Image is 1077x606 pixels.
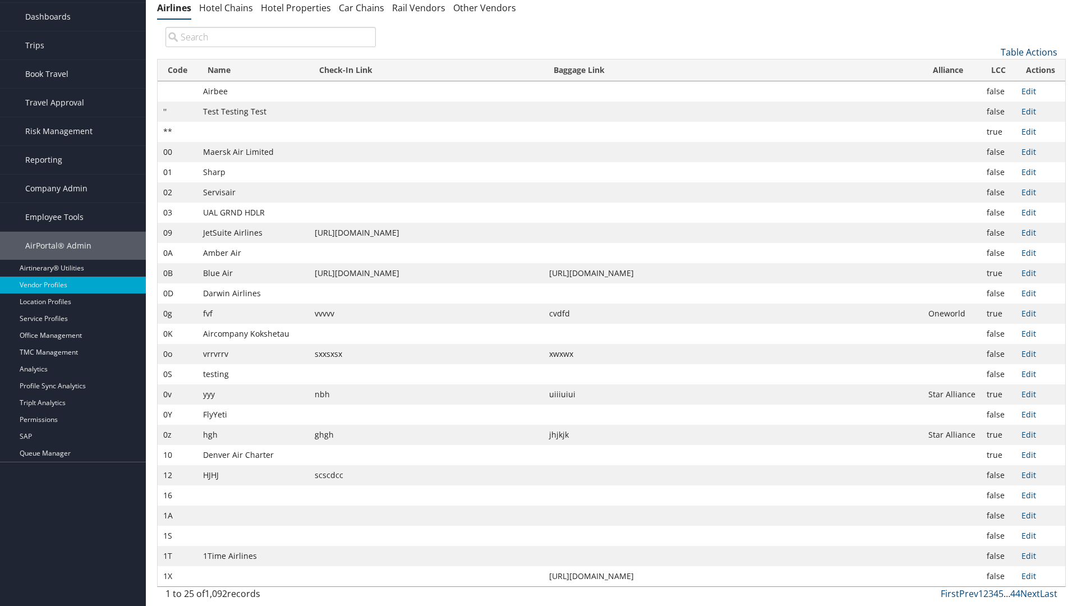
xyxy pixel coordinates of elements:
a: 1 [978,587,983,600]
a: Edit [1021,247,1036,258]
a: Edit [1021,510,1036,521]
td: 0A [158,243,197,263]
a: Edit [1021,207,1036,218]
td: false [981,102,1016,122]
td: true [981,384,1016,405]
td: scscdcc [309,465,544,485]
a: Edit [1021,389,1036,400]
a: Edit [1021,409,1036,420]
td: jhjkjk [544,425,923,445]
a: 4 [993,587,998,600]
td: Darwin Airlines [197,283,309,304]
a: Edit [1021,268,1036,278]
td: vvvvv [309,304,544,324]
span: Company Admin [25,175,88,203]
td: nbh [309,384,544,405]
td: 0v [158,384,197,405]
td: Oneworld [923,304,981,324]
td: false [981,364,1016,384]
td: true [981,425,1016,445]
td: vrrvrrv [197,344,309,364]
th: Baggage Link: activate to sort column ascending [544,59,923,81]
span: Trips [25,31,44,59]
td: 0S [158,364,197,384]
td: 1T [158,546,197,566]
th: Actions [1016,59,1065,81]
a: Edit [1021,571,1036,581]
td: Star Alliance [923,425,981,445]
a: Edit [1021,369,1036,379]
span: Reporting [25,146,62,174]
a: Hotel Properties [261,2,331,14]
td: false [981,223,1016,243]
a: Edit [1021,167,1036,177]
span: 1,092 [205,587,227,600]
th: Code: activate to sort column descending [158,59,197,81]
a: Rail Vendors [392,2,445,14]
td: false [981,465,1016,485]
td: sxxsxsx [309,344,544,364]
td: false [981,405,1016,425]
td: 10 [158,445,197,465]
td: true [981,445,1016,465]
td: false [981,526,1016,546]
td: yyy [197,384,309,405]
td: 0D [158,283,197,304]
td: 0Y [158,405,197,425]
td: Denver Air Charter [197,445,309,465]
a: Edit [1021,86,1036,97]
a: Edit [1021,449,1036,460]
a: 3 [988,587,993,600]
td: ghgh [309,425,544,445]
td: false [981,243,1016,263]
th: LCC: activate to sort column ascending [981,59,1016,81]
td: hgh [197,425,309,445]
td: testing [197,364,309,384]
td: 0g [158,304,197,324]
td: 0z [158,425,197,445]
td: Sharp [197,162,309,182]
span: Book Travel [25,60,68,88]
a: Hotel Chains [199,2,253,14]
a: Other Vendors [453,2,516,14]
td: false [981,81,1016,102]
td: false [981,203,1016,223]
a: Edit [1021,288,1036,299]
a: Table Actions [1001,46,1057,58]
td: UAL GRND HDLR [197,203,309,223]
td: Airbee [197,81,309,102]
td: fvf [197,304,309,324]
td: '' [158,102,197,122]
td: 0K [158,324,197,344]
span: … [1004,587,1010,600]
th: Name: activate to sort column ascending [197,59,309,81]
td: 09 [158,223,197,243]
span: Risk Management [25,117,93,145]
td: Blue Air [197,263,309,283]
span: Employee Tools [25,203,84,231]
span: Travel Approval [25,89,84,117]
a: Edit [1021,470,1036,480]
td: [URL][DOMAIN_NAME] [309,263,544,283]
a: Edit [1021,146,1036,157]
span: AirPortal® Admin [25,232,91,260]
td: HJHJ [197,465,309,485]
td: 02 [158,182,197,203]
th: Check-In Link: activate to sort column ascending [309,59,544,81]
a: Edit [1021,550,1036,561]
td: [URL][DOMAIN_NAME] [544,263,923,283]
td: 0B [158,263,197,283]
td: 01 [158,162,197,182]
td: 03 [158,203,197,223]
a: Edit [1021,429,1036,440]
td: Star Alliance [923,384,981,405]
span: Dashboards [25,3,71,31]
td: Amber Air [197,243,309,263]
a: Edit [1021,328,1036,339]
td: false [981,506,1016,526]
td: Test Testing Test [197,102,309,122]
a: Prev [959,587,978,600]
td: JetSuite Airlines [197,223,309,243]
td: false [981,324,1016,344]
a: Edit [1021,308,1036,319]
